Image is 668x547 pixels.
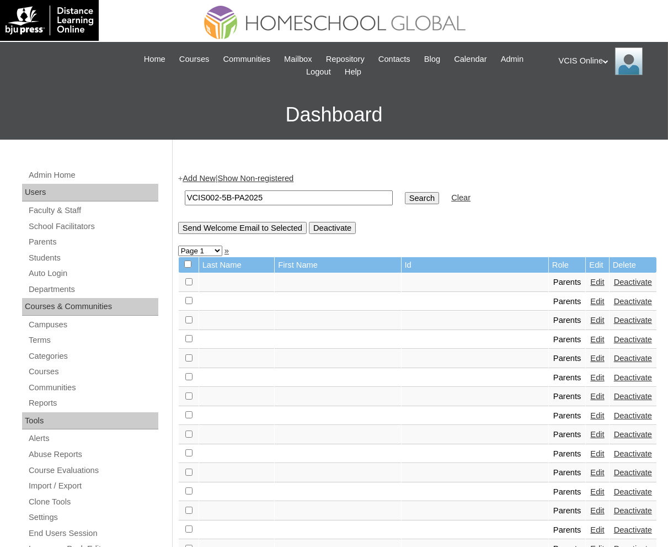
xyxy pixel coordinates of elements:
a: Deactivate [614,430,652,439]
div: Users [22,184,158,201]
td: Parents [549,311,586,330]
a: Course Evaluations [28,464,158,477]
a: Deactivate [614,525,652,534]
td: Last Name [199,257,275,273]
span: Help [345,66,361,78]
a: Students [28,251,158,265]
a: Courses [28,365,158,379]
a: Alerts [28,432,158,445]
a: Categories [28,349,158,363]
img: logo-white.png [6,6,93,35]
div: Courses & Communities [22,298,158,316]
a: Help [339,66,367,78]
a: Edit [590,297,604,306]
a: Edit [590,468,604,477]
a: Calendar [448,53,492,66]
input: Send Welcome Email to Selected [178,222,307,234]
a: Edit [590,354,604,363]
a: Deactivate [614,392,652,401]
a: Deactivate [614,506,652,515]
a: School Facilitators [28,220,158,233]
a: Clear [451,193,471,202]
a: Deactivate [614,354,652,363]
a: Reports [28,396,158,410]
a: Add New [183,174,215,183]
a: Deactivate [614,335,652,344]
a: Deactivate [614,373,652,382]
td: Parents [549,331,586,349]
h3: Dashboard [6,90,662,140]
a: Edit [590,487,604,496]
td: Parents [549,521,586,540]
td: Parents [549,387,586,406]
a: Show Non-registered [218,174,294,183]
a: Terms [28,333,158,347]
td: Id [402,257,548,273]
img: VCIS Online Admin [615,47,643,75]
td: Parents [549,426,586,444]
a: Edit [590,506,604,515]
a: Edit [590,411,604,420]
td: Role [549,257,586,273]
td: Parents [549,502,586,521]
input: Deactivate [309,222,356,234]
a: Parents [28,235,158,249]
a: Edit [590,449,604,458]
a: Faculty & Staff [28,204,158,217]
td: Parents [549,349,586,368]
div: + | [178,173,657,234]
a: Deactivate [614,487,652,496]
a: Admin Home [28,168,158,182]
span: Logout [306,66,331,78]
td: Parents [549,273,586,292]
a: Edit [590,373,604,382]
a: Auto Login [28,267,158,280]
span: Calendar [454,53,487,66]
span: Communities [223,53,271,66]
a: Contacts [373,53,416,66]
a: Campuses [28,318,158,332]
a: Abuse Reports [28,448,158,461]
td: Parents [549,407,586,426]
a: Mailbox [279,53,318,66]
a: Deactivate [614,297,652,306]
span: Home [144,53,165,66]
div: Tools [22,412,158,430]
a: Edit [590,525,604,534]
td: Parents [549,483,586,502]
a: Logout [301,66,336,78]
a: End Users Session [28,527,158,540]
a: Communities [218,53,276,66]
a: Admin [495,53,530,66]
a: Edit [590,392,604,401]
a: Home [138,53,171,66]
a: Settings [28,511,158,524]
td: Parents [549,445,586,464]
a: Communities [28,381,158,395]
a: Clone Tools [28,495,158,509]
a: Deactivate [614,449,652,458]
span: Admin [501,53,524,66]
a: Repository [320,53,370,66]
a: Deactivate [614,316,652,325]
span: Mailbox [284,53,312,66]
a: Departments [28,283,158,296]
a: Deactivate [614,411,652,420]
td: Parents [549,369,586,387]
span: Blog [424,53,440,66]
span: Contacts [378,53,410,66]
a: Edit [590,278,604,286]
a: » [225,246,229,255]
a: Edit [590,430,604,439]
input: Search [185,190,393,205]
td: First Name [275,257,400,273]
a: Deactivate [614,468,652,477]
a: Edit [590,316,604,325]
td: Edit [586,257,608,273]
a: Import / Export [28,479,158,493]
a: Edit [590,335,604,344]
span: Repository [326,53,365,66]
a: Courses [174,53,215,66]
span: Courses [179,53,210,66]
td: Parents [549,464,586,482]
